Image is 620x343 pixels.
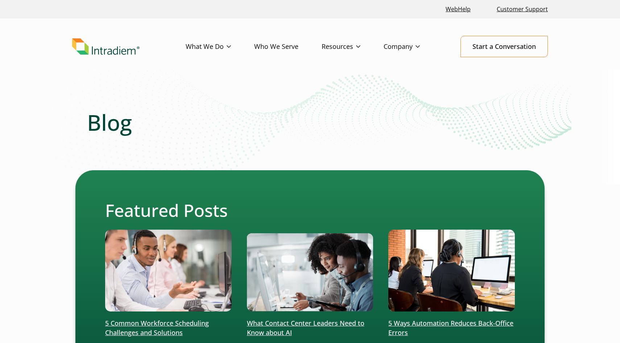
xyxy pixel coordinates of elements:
img: Intradiem [72,38,140,55]
a: 5 Ways Automation Reduces Back-Office Errors [388,230,515,338]
a: Start a Conversation [460,36,548,57]
a: Company [384,36,443,57]
a: Link opens in a new window [443,1,474,17]
a: 5 Common Workforce Scheduling Challenges and Solutions [105,230,232,338]
p: 5 Ways Automation Reduces Back-Office Errors [388,319,515,338]
h1: Blog [87,109,533,135]
p: 5 Common Workforce Scheduling Challenges and Solutions [105,319,232,338]
p: What Contact Center Leaders Need to Know about AI [247,319,373,338]
a: Who We Serve [254,36,322,57]
h2: Featured Posts [105,200,515,221]
a: What We Do [186,36,254,57]
a: Link to homepage of Intradiem [72,38,186,55]
a: Customer Support [494,1,551,17]
a: What Contact Center Leaders Need to Know about AI [247,230,373,338]
a: Resources [322,36,384,57]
